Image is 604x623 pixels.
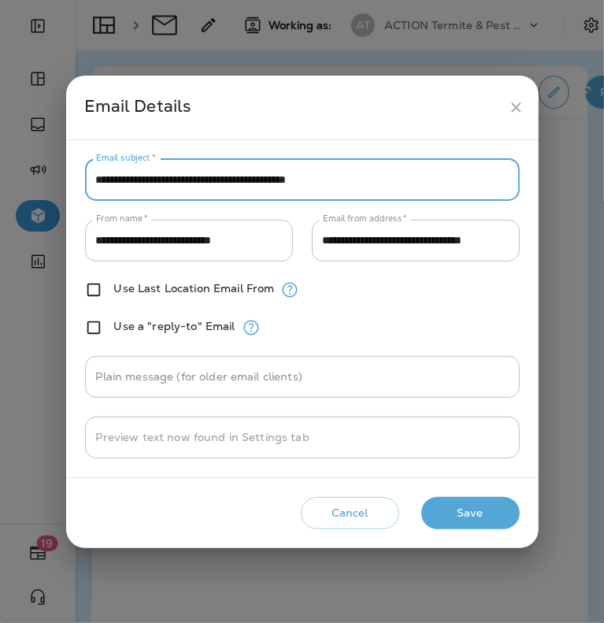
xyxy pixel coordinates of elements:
[114,320,235,332] label: Use a "reply-to" Email
[502,93,531,122] button: close
[85,93,502,122] div: Email Details
[323,213,407,224] label: Email from address
[96,152,156,164] label: Email subject
[96,213,148,224] label: From name
[421,497,520,529] button: Save
[114,282,275,295] label: Use Last Location Email From
[301,497,399,529] button: Cancel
